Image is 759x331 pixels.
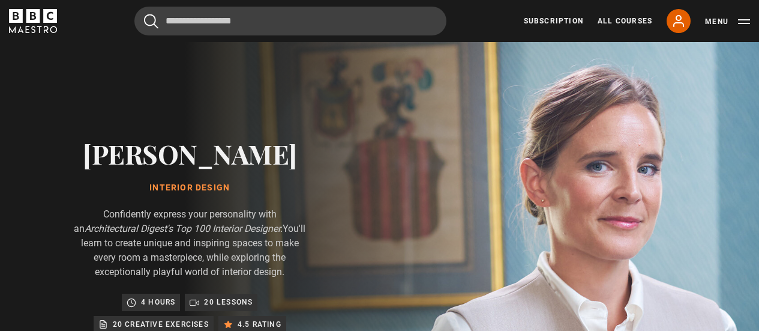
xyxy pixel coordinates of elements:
[144,14,158,29] button: Submit the search query
[134,7,446,35] input: Search
[524,16,583,26] a: Subscription
[598,16,652,26] a: All Courses
[204,296,253,308] p: 20 lessons
[705,16,750,28] button: Toggle navigation
[85,223,283,234] i: Architectural Digest's Top 100 Interior Designer.
[72,183,308,193] h1: Interior Design
[141,296,175,308] p: 4 hours
[113,318,209,330] p: 20 creative exercises
[72,207,308,279] p: Confidently express your personality with an You'll learn to create unique and inspiring spaces t...
[72,138,308,169] h2: [PERSON_NAME]
[238,318,281,330] p: 4.5 rating
[9,9,57,33] svg: BBC Maestro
